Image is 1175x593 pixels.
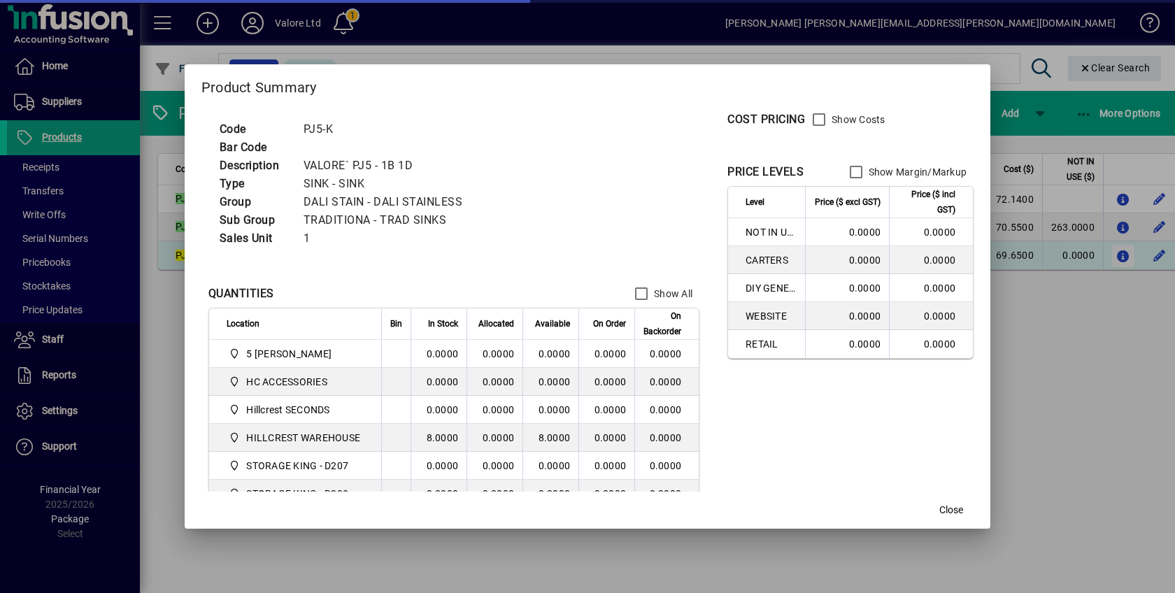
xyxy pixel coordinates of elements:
[746,309,797,323] span: WEBSITE
[297,175,480,193] td: SINK - SINK
[467,396,522,424] td: 0.0000
[535,316,570,331] span: Available
[889,302,973,330] td: 0.0000
[467,424,522,452] td: 0.0000
[898,187,955,217] span: Price ($ incl GST)
[522,396,578,424] td: 0.0000
[390,316,402,331] span: Bin
[411,452,467,480] td: 0.0000
[889,330,973,358] td: 0.0000
[522,452,578,480] td: 0.0000
[227,401,366,418] span: Hillcrest SECONDS
[246,375,327,389] span: HC ACCESSORIES
[594,460,627,471] span: 0.0000
[815,194,881,210] span: Price ($ excl GST)
[746,337,797,351] span: RETAIL
[805,302,889,330] td: 0.0000
[746,194,764,210] span: Level
[593,316,626,331] span: On Order
[643,308,681,339] span: On Backorder
[746,225,797,239] span: NOT IN USE
[727,111,805,128] div: COST PRICING
[594,376,627,387] span: 0.0000
[227,429,366,446] span: HILLCREST WAREHOUSE
[297,229,480,248] td: 1
[246,459,348,473] span: STORAGE KING - D207
[467,452,522,480] td: 0.0000
[227,457,366,474] span: STORAGE KING - D207
[634,452,699,480] td: 0.0000
[594,432,627,443] span: 0.0000
[227,316,259,331] span: Location
[227,373,366,390] span: HC ACCESSORIES
[467,368,522,396] td: 0.0000
[634,480,699,508] td: 0.0000
[522,340,578,368] td: 0.0000
[829,113,885,127] label: Show Costs
[939,503,963,517] span: Close
[213,157,297,175] td: Description
[889,218,973,246] td: 0.0000
[246,487,348,501] span: STORAGE KING - D208
[651,287,692,301] label: Show All
[594,348,627,359] span: 0.0000
[467,480,522,508] td: 0.0000
[428,316,458,331] span: In Stock
[297,211,480,229] td: TRADITIONA - TRAD SINKS
[411,368,467,396] td: 0.0000
[805,218,889,246] td: 0.0000
[805,246,889,274] td: 0.0000
[467,340,522,368] td: 0.0000
[478,316,514,331] span: Allocated
[805,330,889,358] td: 0.0000
[213,138,297,157] td: Bar Code
[634,340,699,368] td: 0.0000
[634,424,699,452] td: 0.0000
[411,424,467,452] td: 8.0000
[866,165,967,179] label: Show Margin/Markup
[227,345,366,362] span: 5 Colombo Hamilton
[594,404,627,415] span: 0.0000
[727,164,804,180] div: PRICE LEVELS
[929,498,974,523] button: Close
[213,175,297,193] td: Type
[213,211,297,229] td: Sub Group
[634,396,699,424] td: 0.0000
[889,274,973,302] td: 0.0000
[246,431,360,445] span: HILLCREST WAREHOUSE
[805,274,889,302] td: 0.0000
[594,488,627,499] span: 0.0000
[227,485,366,502] span: STORAGE KING - D208
[411,480,467,508] td: 0.0000
[208,285,274,302] div: QUANTITIES
[746,281,797,295] span: DIY GENERAL
[213,193,297,211] td: Group
[297,193,480,211] td: DALI STAIN - DALI STAINLESS
[522,480,578,508] td: 0.0000
[213,120,297,138] td: Code
[522,424,578,452] td: 8.0000
[746,253,797,267] span: CARTERS
[522,368,578,396] td: 0.0000
[246,347,332,361] span: 5 [PERSON_NAME]
[889,246,973,274] td: 0.0000
[246,403,329,417] span: Hillcrest SECONDS
[297,120,480,138] td: PJ5-K
[213,229,297,248] td: Sales Unit
[297,157,480,175] td: VALORE` PJ5 - 1B 1D
[185,64,990,105] h2: Product Summary
[411,340,467,368] td: 0.0000
[634,368,699,396] td: 0.0000
[411,396,467,424] td: 0.0000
